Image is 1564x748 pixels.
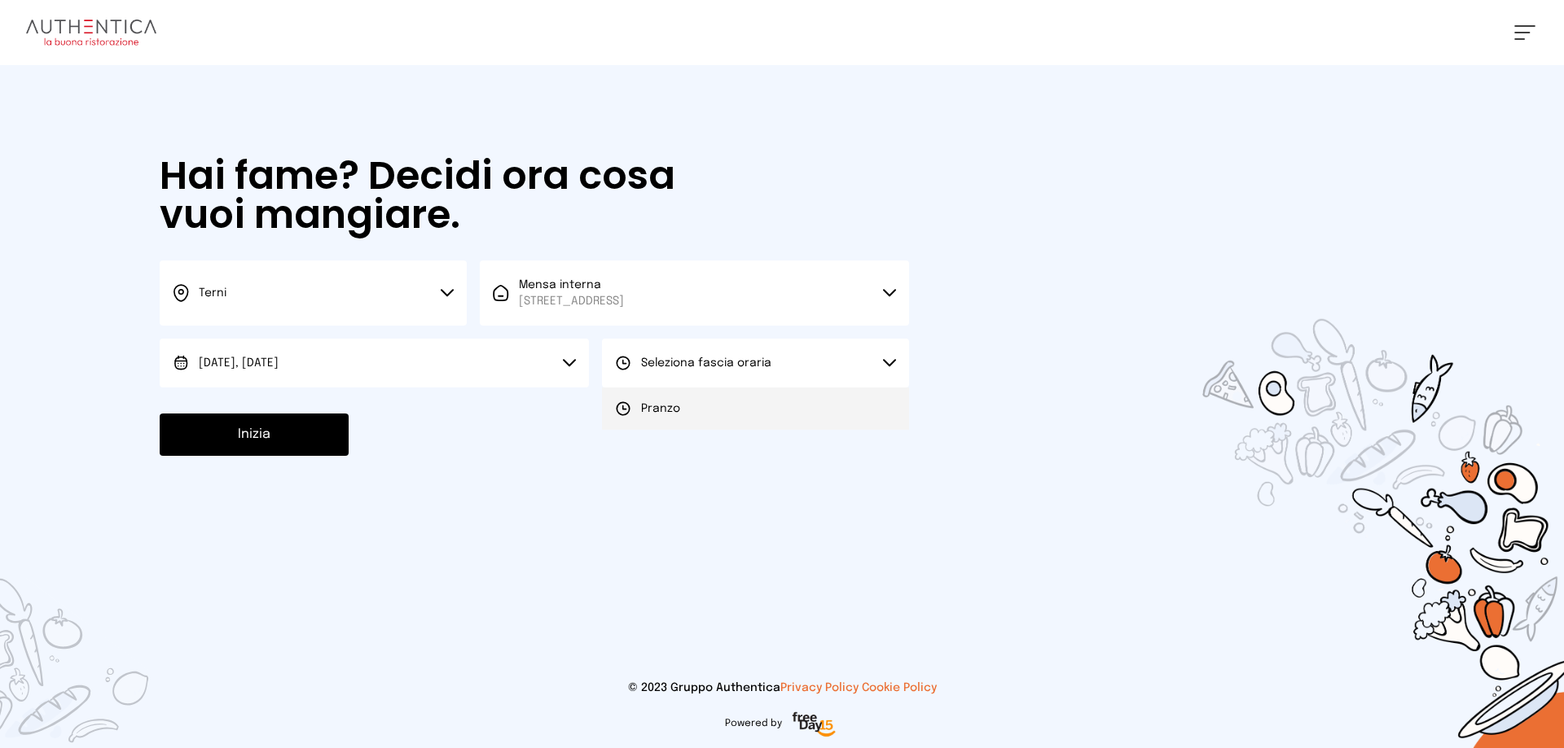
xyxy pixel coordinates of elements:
a: Cookie Policy [862,682,937,693]
span: Seleziona fascia oraria [641,357,771,369]
button: Seleziona fascia oraria [602,339,909,387]
p: © 2023 Gruppo Authentica [26,680,1538,696]
span: Powered by [725,717,782,730]
span: Pranzo [641,400,680,417]
button: Inizia [160,413,349,456]
img: logo-freeday.3e08031.png [789,709,840,741]
a: Privacy Policy [780,682,859,693]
